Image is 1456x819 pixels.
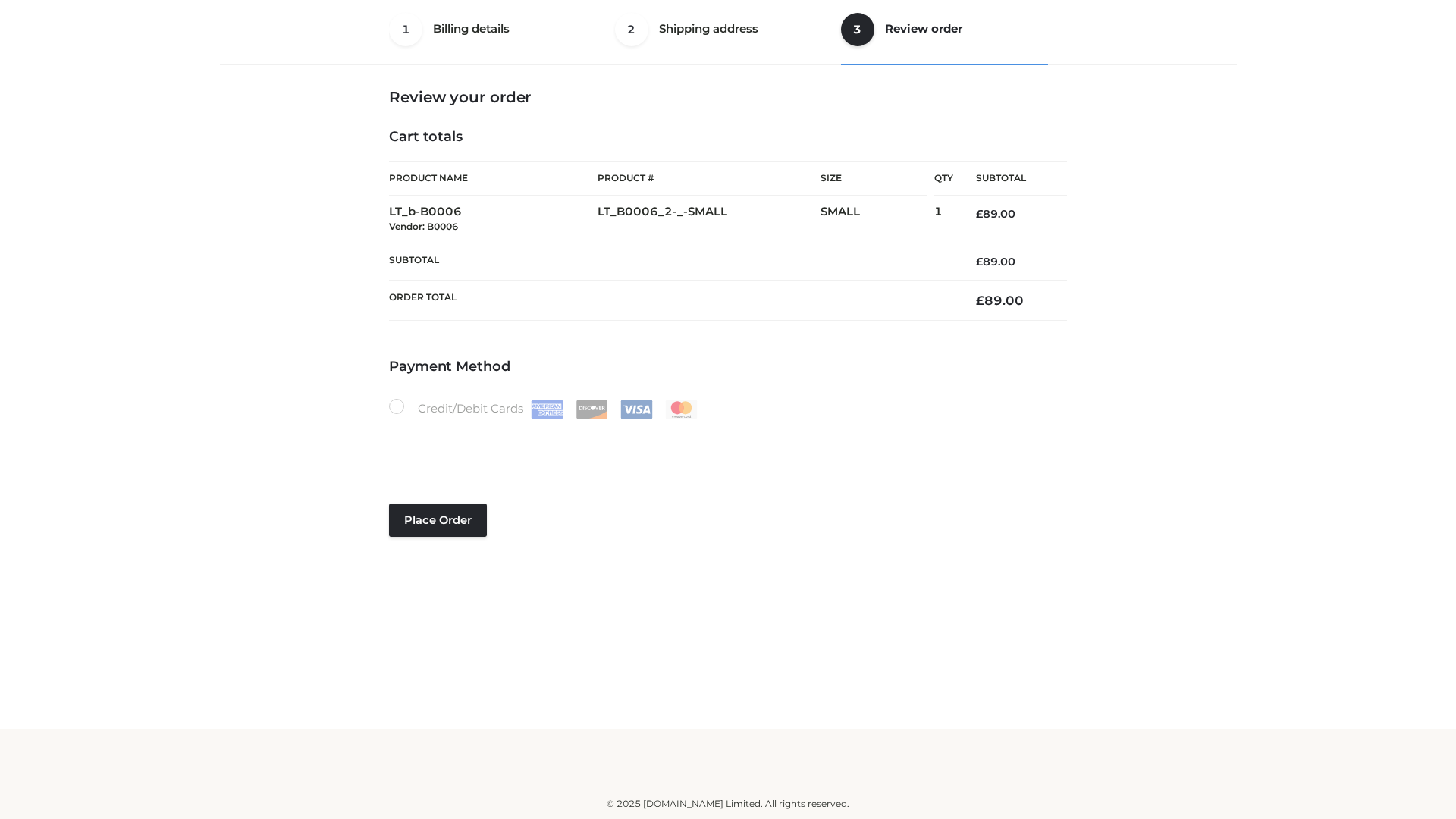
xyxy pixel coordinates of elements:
th: Product # [598,161,821,196]
th: Subtotal [953,162,1067,196]
span: £ [976,255,983,268]
span: £ [976,293,984,308]
th: Size [821,162,927,196]
small: Vendor: B0006 [389,221,458,232]
h3: Review your order [389,88,1067,106]
th: Order Total [389,281,953,321]
h4: Payment Method [389,359,1067,375]
th: Qty [934,161,953,196]
img: Discover [576,400,608,419]
iframe: Secure payment input frame [386,416,1064,472]
th: Product Name [389,161,598,196]
td: LT_B0006_2-_-SMALL [598,196,821,243]
bdi: 89.00 [976,293,1024,308]
td: SMALL [821,196,934,243]
label: Credit/Debit Cards [389,399,699,419]
td: 1 [934,196,953,243]
button: Place order [389,504,487,537]
bdi: 89.00 [976,255,1015,268]
span: £ [976,207,983,221]
bdi: 89.00 [976,207,1015,221]
img: Mastercard [665,400,698,419]
th: Subtotal [389,243,953,280]
img: Amex [531,400,563,419]
td: LT_b-B0006 [389,196,598,243]
h4: Cart totals [389,129,1067,146]
img: Visa [620,400,653,419]
div: © 2025 [DOMAIN_NAME] Limited. All rights reserved. [225,796,1231,811]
